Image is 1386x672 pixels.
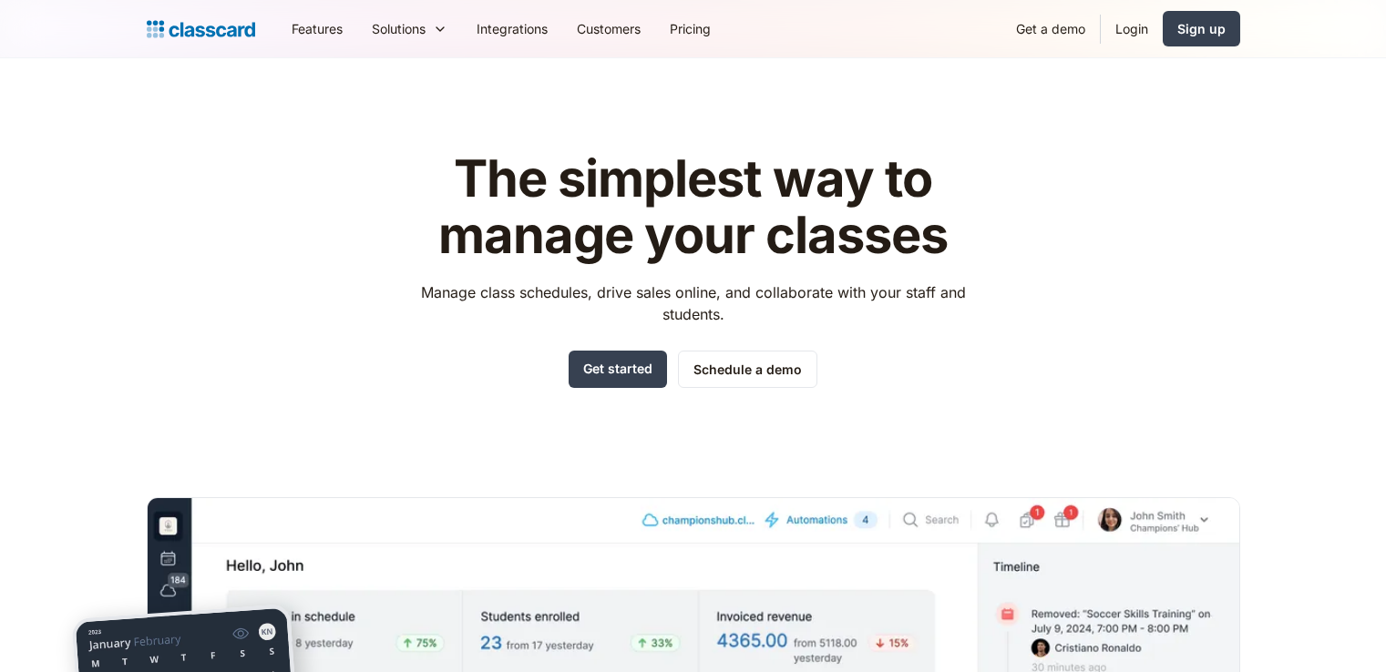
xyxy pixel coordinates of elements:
a: Pricing [655,8,725,49]
div: Solutions [357,8,462,49]
a: Login [1101,8,1163,49]
a: Features [277,8,357,49]
div: Solutions [372,19,426,38]
p: Manage class schedules, drive sales online, and collaborate with your staff and students. [404,281,982,325]
h1: The simplest way to manage your classes [404,151,982,263]
a: Sign up [1163,11,1240,46]
div: Sign up [1177,19,1226,38]
a: Get started [569,351,667,388]
a: home [147,16,255,42]
a: Get a demo [1001,8,1100,49]
a: Integrations [462,8,562,49]
a: Schedule a demo [678,351,817,388]
a: Customers [562,8,655,49]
